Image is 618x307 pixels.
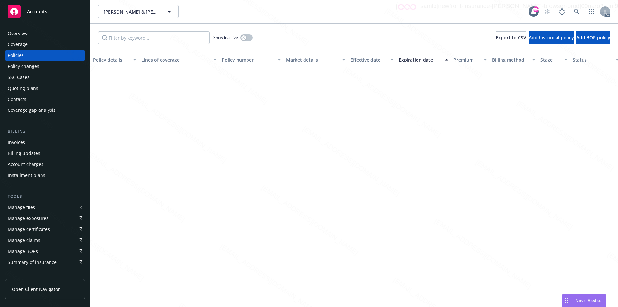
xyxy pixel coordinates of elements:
[5,83,85,93] a: Quoting plans
[5,128,85,135] div: Billing
[5,50,85,61] a: Policies
[8,72,30,82] div: SSC Cases
[284,52,348,67] button: Market details
[529,31,574,44] button: Add historical policy
[8,50,24,61] div: Policies
[576,34,610,41] span: Add BOR policy
[90,52,139,67] button: Policy details
[541,5,554,18] a: Start snowing
[538,52,570,67] button: Stage
[8,202,35,213] div: Manage files
[27,9,47,14] span: Accounts
[5,3,85,21] a: Accounts
[8,213,49,224] div: Manage exposures
[286,56,338,63] div: Market details
[5,39,85,50] a: Coverage
[576,298,601,303] span: Nova Assist
[8,235,40,245] div: Manage claims
[5,257,85,267] a: Summary of insurance
[496,31,526,44] button: Export to CSV
[399,56,441,63] div: Expiration date
[98,5,179,18] button: [PERSON_NAME] & [PERSON_NAME]
[8,246,38,256] div: Manage BORs
[8,159,43,169] div: Account charges
[570,5,583,18] a: Search
[573,56,612,63] div: Status
[576,31,610,44] button: Add BOR policy
[5,28,85,39] a: Overview
[5,170,85,180] a: Installment plans
[562,294,606,307] button: Nova Assist
[139,52,219,67] button: Lines of coverage
[585,5,598,18] a: Switch app
[8,224,50,235] div: Manage certificates
[8,61,39,72] div: Policy changes
[529,34,574,41] span: Add historical policy
[104,8,159,15] span: [PERSON_NAME] & [PERSON_NAME]
[5,137,85,148] a: Invoices
[5,72,85,82] a: SSC Cases
[5,202,85,213] a: Manage files
[451,52,490,67] button: Premium
[5,159,85,169] a: Account charges
[5,61,85,72] a: Policy changes
[5,94,85,104] a: Contacts
[8,137,25,148] div: Invoices
[98,31,210,44] input: Filter by keyword...
[8,39,28,50] div: Coverage
[496,34,526,41] span: Export to CSV
[492,56,528,63] div: Billing method
[5,235,85,245] a: Manage claims
[213,35,238,40] span: Show inactive
[8,148,40,158] div: Billing updates
[219,52,284,67] button: Policy number
[5,193,85,200] div: Tools
[5,246,85,256] a: Manage BORs
[12,286,60,293] span: Open Client Navigator
[396,52,451,67] button: Expiration date
[490,52,538,67] button: Billing method
[533,6,539,12] div: 99+
[8,257,57,267] div: Summary of insurance
[351,56,387,63] div: Effective date
[5,213,85,224] a: Manage exposures
[562,294,570,307] div: Drag to move
[141,56,210,63] div: Lines of coverage
[348,52,396,67] button: Effective date
[556,5,568,18] a: Report a Bug
[8,83,38,93] div: Quoting plans
[540,56,560,63] div: Stage
[5,105,85,115] a: Coverage gap analysis
[5,224,85,235] a: Manage certificates
[8,28,28,39] div: Overview
[222,56,274,63] div: Policy number
[8,170,45,180] div: Installment plans
[454,56,480,63] div: Premium
[5,148,85,158] a: Billing updates
[8,94,26,104] div: Contacts
[93,56,129,63] div: Policy details
[8,105,56,115] div: Coverage gap analysis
